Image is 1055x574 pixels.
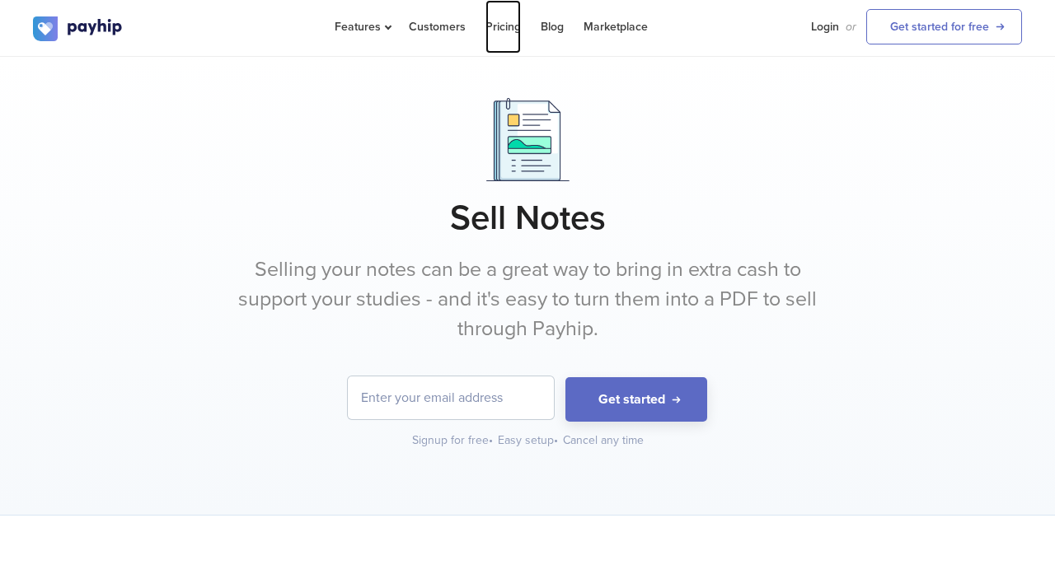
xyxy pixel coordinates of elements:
[554,433,558,447] span: •
[498,432,560,449] div: Easy setup
[563,432,644,449] div: Cancel any time
[33,16,124,41] img: logo.svg
[348,376,554,419] input: Enter your email address
[486,98,570,181] img: Documents.png
[412,432,495,449] div: Signup for free
[218,255,837,343] p: Selling your notes can be a great way to bring in extra cash to support your studies - and it's e...
[866,9,1022,44] a: Get started for free
[335,20,389,34] span: Features
[565,377,707,422] button: Get started
[33,198,1022,239] h1: Sell Notes
[489,433,493,447] span: •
